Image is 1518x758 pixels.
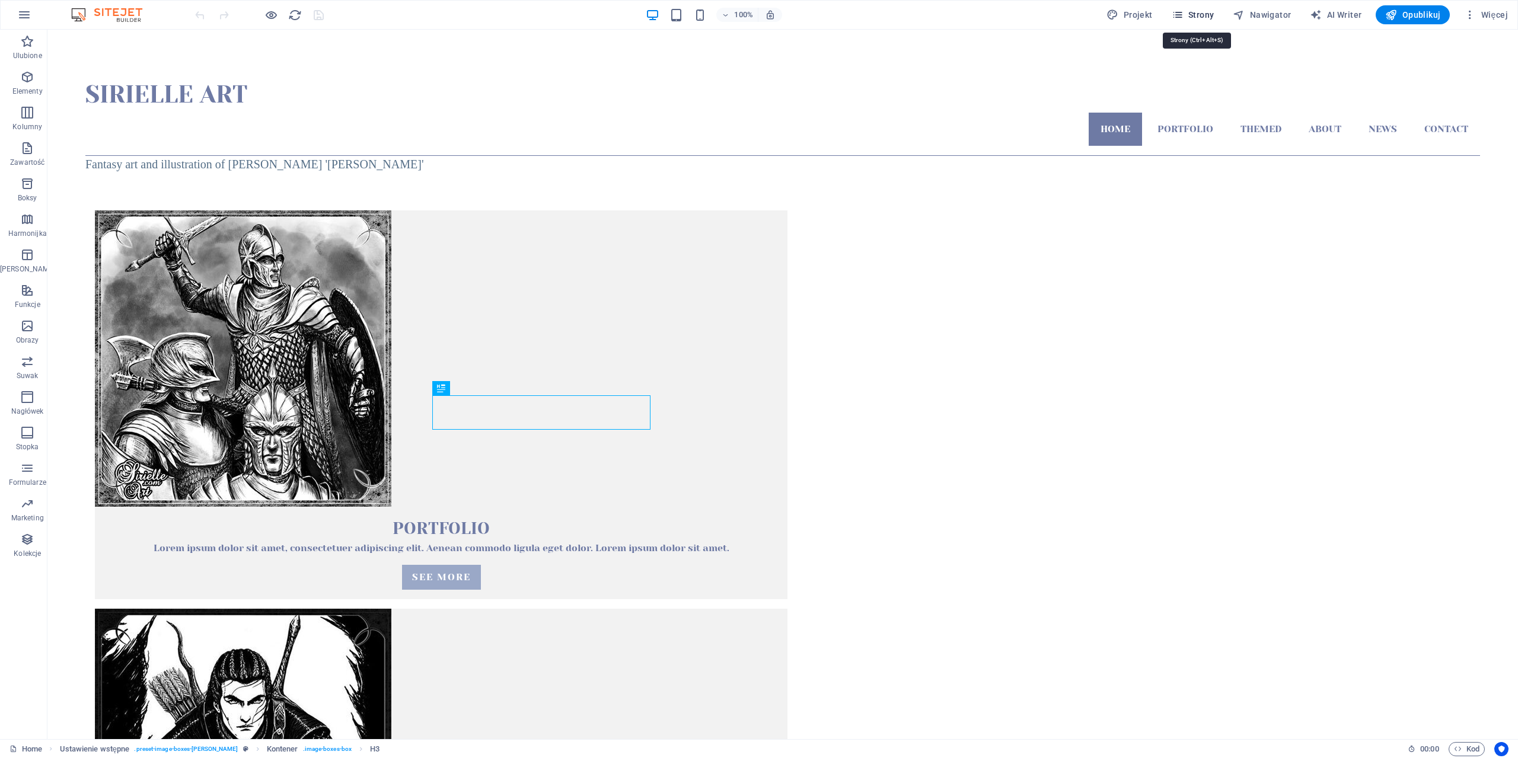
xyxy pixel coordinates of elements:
[12,122,42,132] p: Kolumny
[18,193,37,203] p: Boksy
[60,742,130,756] span: Kliknij, aby zaznaczyć. Kliknij dwukrotnie, aby edytować
[1428,744,1430,753] span: :
[1233,9,1291,21] span: Nawigator
[288,8,302,22] i: Przeładuj stronę
[13,51,42,60] p: Ulubione
[1167,5,1219,24] button: Strony
[1459,5,1513,24] button: Więcej
[716,8,758,22] button: 100%
[1310,9,1361,21] span: AI Writer
[10,158,44,167] p: Zawartość
[60,742,380,756] nav: breadcrumb
[1420,742,1439,756] span: 00 00
[38,126,512,143] p: Fantasy art and illustration of [PERSON_NAME] '[PERSON_NAME]'
[17,371,39,380] p: Suwak
[11,407,44,416] p: Nagłówek
[267,742,298,756] span: Kliknij, aby zaznaczyć. Kliknij dwukrotnie, aby edytować
[11,513,44,523] p: Marketing
[243,746,248,752] i: Ten element jest konfigurowalnym ustawieniem wstępnym
[1494,742,1509,756] button: Usercentrics
[264,8,278,22] button: Kliknij tutaj, aby wyjść z trybu podglądu i kontynuować edycję
[16,335,39,345] p: Obrazy
[16,442,39,452] p: Stopka
[288,8,302,22] button: reload
[12,87,43,96] p: Elementy
[765,9,776,20] i: Po zmianie rozmiaru automatycznie dostosowuje poziom powiększenia do wybranego urządzenia.
[8,229,47,238] p: Harmonijka
[1106,9,1152,21] span: Projekt
[9,478,46,487] p: Formularze
[1102,5,1157,24] div: Projekt (Ctrl+Alt+Y)
[134,742,238,756] span: . preset-image-boxes-[PERSON_NAME]
[734,8,753,22] h6: 100%
[1454,742,1479,756] span: Kod
[1464,9,1508,21] span: Więcej
[370,742,379,756] span: Kliknij, aby zaznaczyć. Kliknij dwukrotnie, aby edytować
[1102,5,1157,24] button: Projekt
[1376,5,1450,24] button: Opublikuj
[1172,9,1214,21] span: Strony
[1305,5,1366,24] button: AI Writer
[14,549,41,558] p: Kolekcje
[303,742,352,756] span: . image-boxes-box
[1408,742,1439,756] h6: Czas sesji
[9,742,42,756] a: Kliknij, aby anulować zaznaczenie. Kliknij dwukrotnie, aby otworzyć Strony
[1385,9,1440,21] span: Opublikuj
[68,8,157,22] img: Editor Logo
[1228,5,1296,24] button: Nawigator
[15,300,40,309] p: Funkcje
[1449,742,1485,756] button: Kod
